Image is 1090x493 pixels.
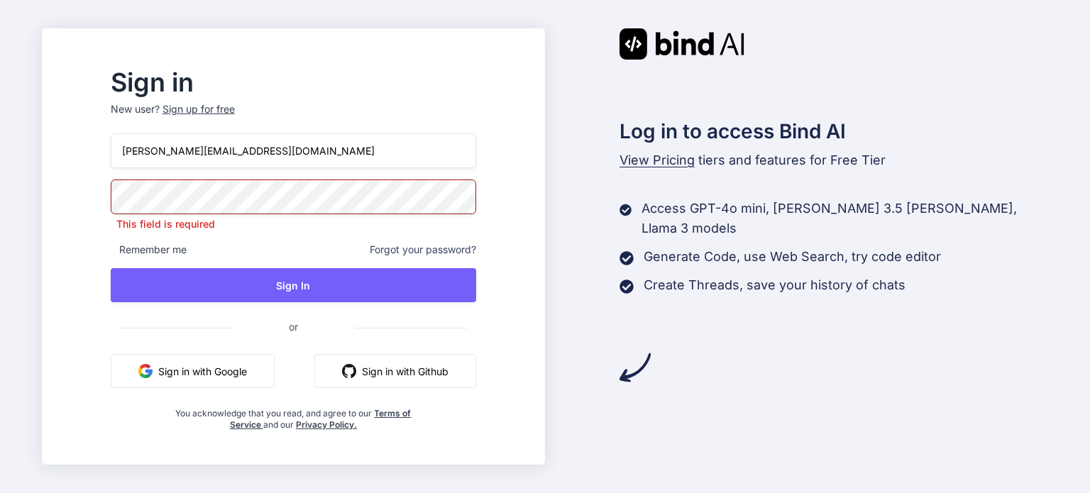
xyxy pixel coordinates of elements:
a: Privacy Policy. [296,419,357,430]
span: View Pricing [620,153,695,167]
input: Login or Email [111,133,476,168]
p: Generate Code, use Web Search, try code editor [644,247,941,267]
img: Bind AI logo [620,28,744,60]
button: Sign In [111,268,476,302]
button: Sign in with Github [314,354,476,388]
h2: Sign in [111,71,476,94]
p: New user? [111,102,476,133]
span: Remember me [111,243,187,257]
p: Access GPT-4o mini, [PERSON_NAME] 3.5 [PERSON_NAME], Llama 3 models [642,199,1048,238]
img: google [138,364,153,378]
p: This field is required [111,217,476,231]
img: arrow [620,352,651,383]
div: Sign up for free [163,102,235,116]
a: Terms of Service [230,408,412,430]
span: or [232,309,355,344]
h2: Log in to access Bind AI [620,116,1048,146]
div: You acknowledge that you read, and agree to our and our [172,399,416,431]
span: Forgot your password? [370,243,476,257]
p: Create Threads, save your history of chats [644,275,905,295]
img: github [342,364,356,378]
button: Sign in with Google [111,354,275,388]
p: tiers and features for Free Tier [620,150,1048,170]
